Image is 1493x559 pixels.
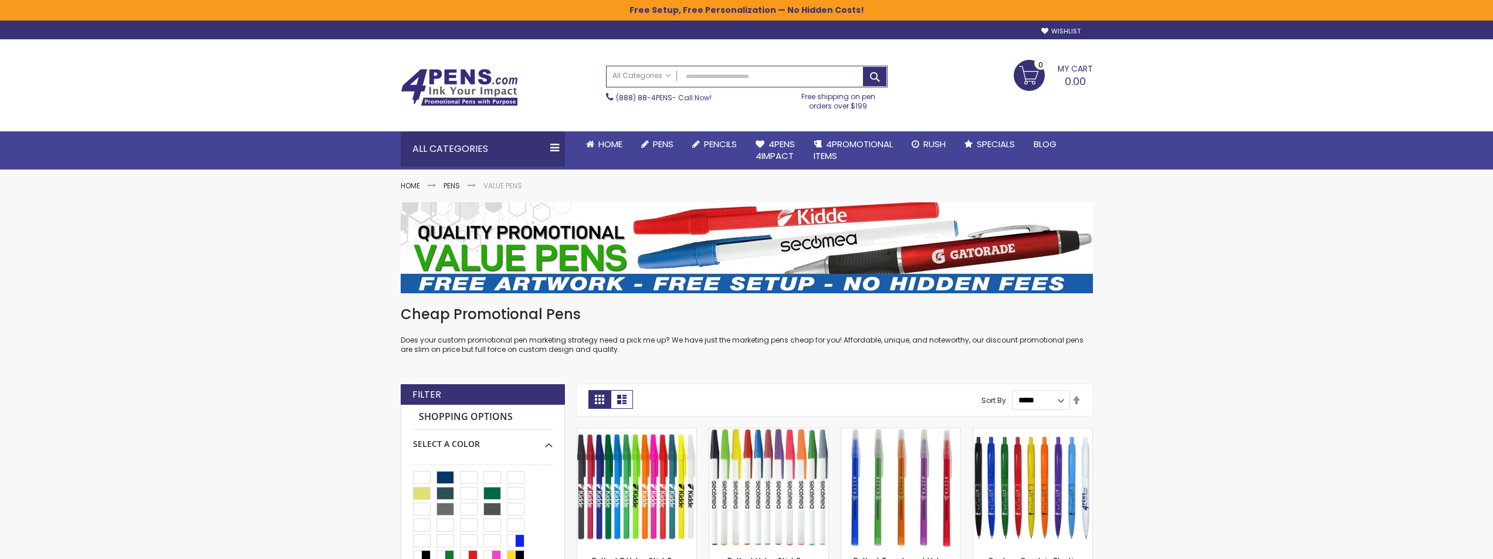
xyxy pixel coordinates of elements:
a: Specials [955,131,1024,157]
a: 4Pens4impact [746,131,804,170]
div: Free shipping on pen orders over $199 [789,87,888,111]
span: 0.00 [1065,74,1086,89]
span: Home [598,138,622,150]
strong: Grid [588,390,611,409]
a: Belfast B Value Stick Pen [577,428,696,438]
a: 0.00 0 [1014,60,1093,89]
img: 4Pens Custom Pens and Promotional Products [401,69,518,106]
img: Custom Cambria Plastic Retractable Ballpoint Pen - Monochromatic Body Color [973,428,1092,547]
img: Belfast Value Stick Pen [709,428,828,547]
h1: Cheap Promotional Pens [401,305,1093,324]
a: (888) 88-4PENS [616,93,672,103]
span: 4PROMOTIONAL ITEMS [814,138,893,162]
a: Home [401,181,420,191]
img: Belfast B Value Stick Pen [577,428,696,547]
span: Pens [653,138,673,150]
span: Rush [923,138,946,150]
a: Belfast Translucent Value Stick Pen [841,428,960,438]
span: Pencils [704,138,737,150]
span: All Categories [612,71,671,80]
label: Sort By [981,395,1006,405]
span: - Call Now! [616,93,712,103]
span: 0 [1038,59,1043,70]
span: 4Pens 4impact [756,138,795,162]
div: Select A Color [413,430,553,450]
span: Blog [1034,138,1057,150]
strong: Shopping Options [413,405,553,430]
a: Belfast Value Stick Pen [709,428,828,438]
div: All Categories [401,131,565,167]
a: Rush [902,131,955,157]
span: Specials [977,138,1015,150]
a: Top [1461,531,1484,550]
img: Value Pens [401,202,1093,293]
a: Custom Cambria Plastic Retractable Ballpoint Pen - Monochromatic Body Color [973,428,1092,438]
strong: Value Pens [483,181,522,191]
a: Home [577,131,632,157]
a: Pencils [683,131,746,157]
div: Does your custom promotional pen marketing strategy need a pick me up? We have just the marketing... [401,305,1093,355]
a: Pens [632,131,683,157]
strong: Filter [412,388,441,401]
a: Wishlist [1041,27,1081,36]
a: 4PROMOTIONALITEMS [804,131,902,170]
a: Blog [1024,131,1066,157]
a: Pens [444,181,460,191]
img: Belfast Translucent Value Stick Pen [841,428,960,547]
a: All Categories [607,66,677,86]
